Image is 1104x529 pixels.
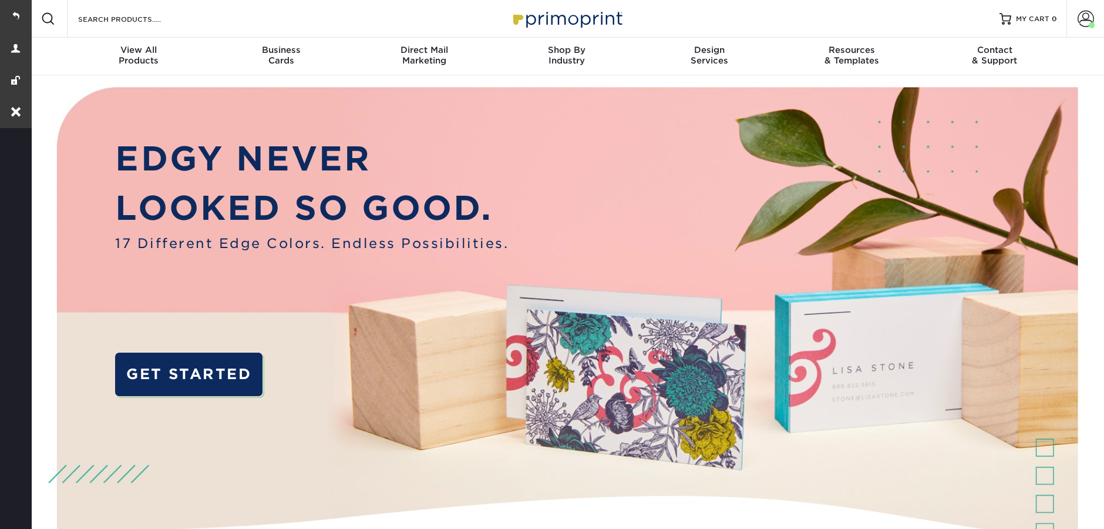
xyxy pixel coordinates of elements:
[1052,15,1057,23] span: 0
[353,45,496,66] div: Marketing
[115,183,509,233] p: LOOKED SO GOOD.
[68,45,210,66] div: Products
[210,45,353,55] span: Business
[68,45,210,55] span: View All
[923,45,1066,66] div: & Support
[496,45,638,66] div: Industry
[780,45,923,55] span: Resources
[210,38,353,75] a: BusinessCards
[353,45,496,55] span: Direct Mail
[780,38,923,75] a: Resources& Templates
[77,12,191,26] input: SEARCH PRODUCTS.....
[115,353,262,396] a: GET STARTED
[780,45,923,66] div: & Templates
[115,134,509,184] p: EDGY NEVER
[508,6,625,31] img: Primoprint
[68,38,210,75] a: View AllProducts
[496,45,638,55] span: Shop By
[210,45,353,66] div: Cards
[638,45,780,66] div: Services
[638,45,780,55] span: Design
[923,45,1066,55] span: Contact
[638,38,780,75] a: DesignServices
[496,38,638,75] a: Shop ByIndustry
[353,38,496,75] a: Direct MailMarketing
[1016,14,1049,24] span: MY CART
[115,233,509,253] span: 17 Different Edge Colors. Endless Possibilities.
[923,38,1066,75] a: Contact& Support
